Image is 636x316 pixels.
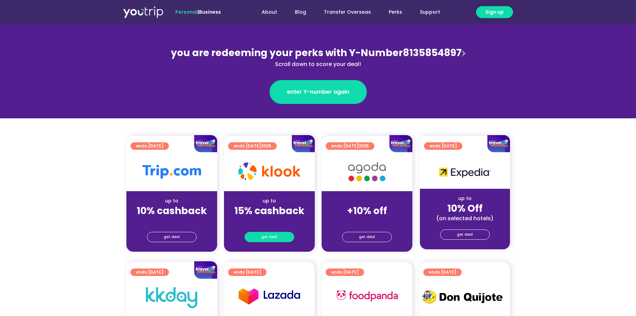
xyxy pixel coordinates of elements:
[229,197,309,205] div: up to
[326,268,364,276] a: ends [DATE]
[425,195,504,202] div: up to
[253,6,286,18] a: About
[229,217,309,224] div: (for stays only)
[234,268,261,276] span: ends [DATE]
[425,215,504,222] div: (on selected hotels)
[132,217,212,224] div: (for stays only)
[171,46,403,60] span: you are redeeming your perks with Y-Number
[170,60,467,68] div: Scroll down to score your deal!
[234,204,304,218] strong: 15% cashback
[380,6,411,18] a: Perks
[327,217,407,224] div: (for stays only)
[423,268,462,276] a: ends [DATE]
[347,204,387,218] strong: +10% off
[286,6,315,18] a: Blog
[361,197,373,204] span: up to
[245,232,294,242] a: get deal
[485,9,504,16] span: Sign up
[170,46,467,68] div: 8135854897
[287,88,349,96] span: enter Y-number again
[228,268,266,276] a: ends [DATE]
[239,6,449,18] nav: Menu
[261,232,277,242] span: get deal
[199,9,221,15] a: Business
[342,232,392,242] a: get deal
[440,229,490,240] a: get deal
[411,6,449,18] a: Support
[457,230,473,239] span: get deal
[359,232,375,242] span: get deal
[270,80,367,104] a: enter Y-number again
[331,268,359,276] span: ends [DATE]
[476,6,513,18] a: Sign up
[447,202,483,215] strong: 10% Off
[164,232,180,242] span: get deal
[175,9,221,15] span: |
[315,6,380,18] a: Transfer Overseas
[132,197,212,205] div: up to
[175,9,198,15] span: Personal
[137,204,207,218] strong: 10% cashback
[429,268,456,276] span: ends [DATE]
[147,232,197,242] a: get deal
